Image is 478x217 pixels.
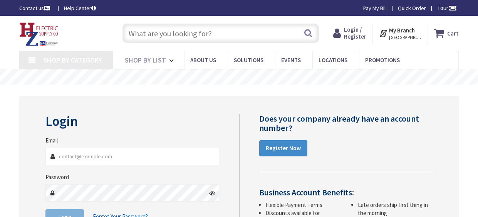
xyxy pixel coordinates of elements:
a: Pay My Bill [363,4,387,12]
a: Contact us [19,4,52,12]
span: About Us [190,56,216,64]
span: Login / Register [344,26,366,40]
span: [GEOGRAPHIC_DATA], [GEOGRAPHIC_DATA] [389,34,422,41]
label: Password [45,173,69,181]
li: Flexible Payment Terms [265,201,340,209]
strong: My Branch [389,27,415,34]
strong: Cart [447,26,459,40]
strong: Register Now [266,144,301,152]
input: Email [45,148,219,165]
a: Quick Order [398,4,426,12]
a: Cart [434,26,459,40]
div: My Branch [GEOGRAPHIC_DATA], [GEOGRAPHIC_DATA] [379,26,422,40]
span: Solutions [234,56,263,64]
a: Help Center [64,4,96,12]
a: Login / Register [333,26,366,40]
span: Tour [437,4,457,12]
span: Promotions [365,56,400,64]
h4: Does your company already have an account number? [259,114,432,132]
img: HZ Electric Supply [19,22,59,46]
span: Locations [319,56,347,64]
h2: Login [45,114,219,129]
rs-layer: Free Same Day Pickup at 8 Locations [171,73,308,81]
a: Register Now [259,140,307,156]
label: Email [45,136,58,144]
h4: Business Account Benefits: [259,188,432,197]
span: Shop By Category [43,56,102,64]
i: Click here to show/hide password [209,190,215,196]
span: Events [281,56,301,64]
span: Shop By List [125,56,166,64]
input: What are you looking for? [122,24,319,43]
